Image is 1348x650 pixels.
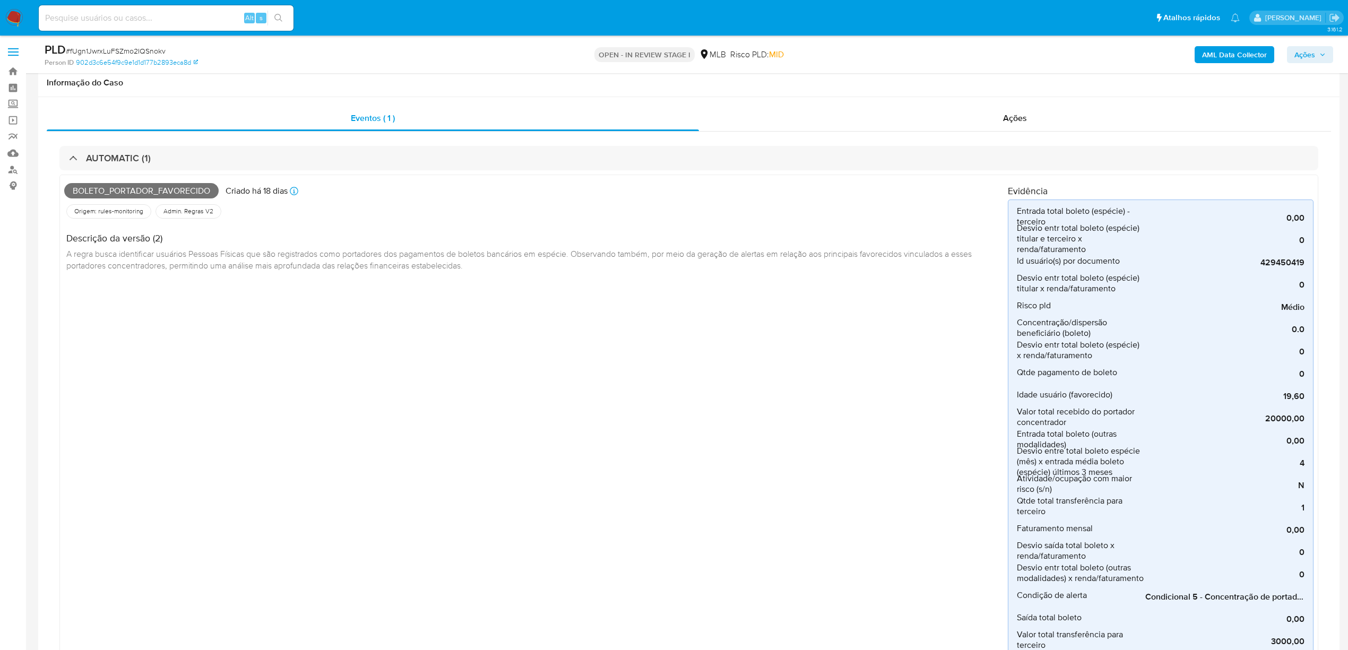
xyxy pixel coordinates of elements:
h4: Descrição da versão (2) [66,232,999,244]
span: s [260,13,263,23]
span: Alt [245,13,254,23]
span: Risco PLD: [730,49,784,60]
p: Criado há 18 dias [226,185,288,197]
span: Origem: rules-monitoring [73,207,144,215]
p: OPEN - IN REVIEW STAGE I [594,47,695,62]
span: Ações [1003,112,1027,124]
span: Atalhos rápidos [1163,12,1220,23]
p: weverton.gomes@mercadopago.com.br [1265,13,1325,23]
span: # fUgn1JwrxLuFSZmo2IQSnokv [66,46,166,56]
button: Ações [1287,46,1333,63]
div: AUTOMATIC (1) [59,146,1318,170]
input: Pesquise usuários ou casos... [39,11,293,25]
div: MLB [699,49,726,60]
span: Ações [1294,46,1315,63]
span: A regra busca identificar usuários Pessoas Físicas que são registrados como portadores dos pagame... [66,248,974,271]
a: 902d3c6e54f9c9e1d1d177b2893eca8d [76,58,198,67]
span: Boleto_portador_favorecido [64,183,219,199]
a: Notificações [1231,13,1240,22]
span: Eventos ( 1 ) [351,112,395,124]
b: PLD [45,41,66,58]
button: AML Data Collector [1195,46,1274,63]
b: Person ID [45,58,74,67]
h1: Informação do Caso [47,77,1331,88]
span: Admin. Regras V2 [162,207,214,215]
button: search-icon [267,11,289,25]
b: AML Data Collector [1202,46,1267,63]
h3: AUTOMATIC (1) [86,152,151,164]
span: MID [769,48,784,60]
a: Sair [1329,12,1340,23]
